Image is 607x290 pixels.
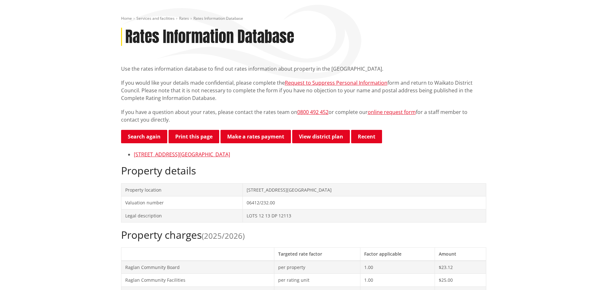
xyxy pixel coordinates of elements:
[121,183,243,196] td: Property location
[360,247,435,260] th: Factor applicable
[121,261,274,274] td: Raglan Community Board
[292,130,350,143] a: View district plan
[297,109,329,116] a: 0800 492 452
[121,196,243,209] td: Valuation number
[435,274,486,287] td: $25.00
[121,274,274,287] td: Raglan Community Facilities
[121,209,243,222] td: Legal description
[179,16,189,21] a: Rates
[351,130,382,143] button: Recent
[169,130,219,143] button: Print this page
[274,274,360,287] td: per rating unit
[121,130,167,143] a: Search again
[243,209,486,222] td: LOTS 12 13 DP 12113
[435,261,486,274] td: $23.12
[193,16,243,21] span: Rates Information Database
[125,28,294,46] h1: Rates Information Database
[134,151,230,158] a: [STREET_ADDRESS][GEOGRAPHIC_DATA]
[136,16,175,21] a: Services and facilities
[274,247,360,260] th: Targeted rate factor
[121,108,486,124] p: If you have a question about your rates, please contact the rates team on or complete our for a s...
[121,165,486,177] h2: Property details
[121,65,486,73] p: Use the rates information database to find out rates information about property in the [GEOGRAPHI...
[243,183,486,196] td: [STREET_ADDRESS][GEOGRAPHIC_DATA]
[274,261,360,274] td: per property
[360,261,435,274] td: 1.00
[121,79,486,102] p: If you would like your details made confidential, please complete the form and return to Waikato ...
[360,274,435,287] td: 1.00
[121,16,486,21] nav: breadcrumb
[243,196,486,209] td: 06412/232.00
[435,247,486,260] th: Amount
[121,16,132,21] a: Home
[121,229,486,241] h2: Property charges
[368,109,416,116] a: online request form
[202,230,245,241] span: (2025/2026)
[578,263,601,286] iframe: Messenger Launcher
[220,130,291,143] a: Make a rates payment
[285,79,387,86] a: Request to Suppress Personal Information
